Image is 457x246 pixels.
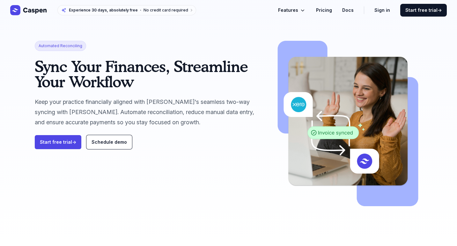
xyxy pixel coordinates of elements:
a: Schedule demo [86,135,132,149]
span: → [72,139,76,145]
span: No credit card required [144,8,188,12]
h1: Sync Your Finances, Streamline Your Workflow [35,59,263,89]
a: Start free trial [35,135,81,149]
span: Schedule demo [92,139,127,145]
p: Keep your practice financially aligned with [PERSON_NAME]'s seamless two-way syncing with [PERSON... [35,97,263,127]
a: Pricing [316,6,332,14]
span: Start free trial [405,7,442,13]
button: Features [278,6,306,14]
span: → [438,7,442,13]
span: Automated Reconciling [35,41,86,51]
img: automated-reconciling.png [273,41,422,206]
a: Experience 30 days, absolutely freeNo credit card required [57,5,196,15]
a: Docs [342,6,354,14]
span: Features [278,6,298,14]
a: Sign in [374,6,390,14]
span: Experience 30 days, absolutely free [69,8,138,13]
a: Start free trial [400,4,447,17]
